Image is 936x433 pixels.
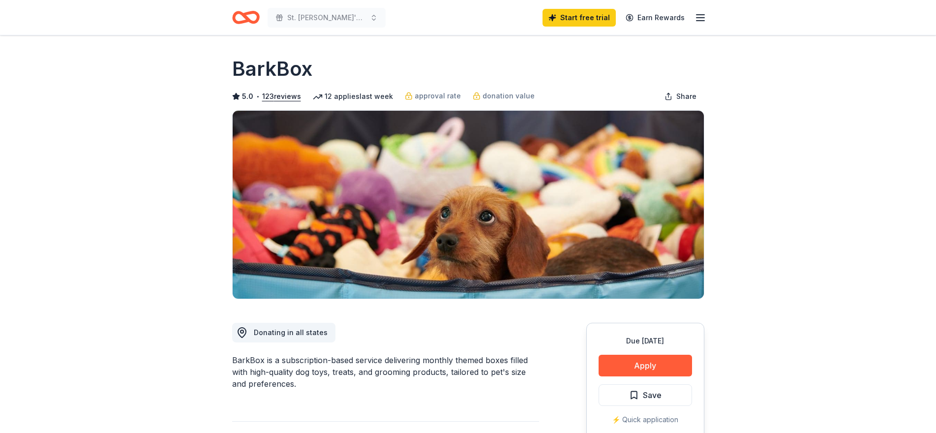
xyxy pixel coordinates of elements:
[233,111,704,299] img: Image for BarkBox
[483,90,535,102] span: donation value
[232,55,312,83] h1: BarkBox
[232,354,539,390] div: BarkBox is a subscription-based service delivering monthly themed boxes filled with high-quality ...
[256,93,259,100] span: •
[268,8,386,28] button: St. [PERSON_NAME]'s Annual Radio Bingo
[254,328,328,337] span: Donating in all states
[657,87,704,106] button: Share
[599,355,692,376] button: Apply
[676,91,696,102] span: Share
[242,91,253,102] span: 5.0
[473,90,535,102] a: donation value
[599,414,692,426] div: ⚡️ Quick application
[599,384,692,406] button: Save
[620,9,691,27] a: Earn Rewards
[232,6,260,29] a: Home
[405,90,461,102] a: approval rate
[287,12,366,24] span: St. [PERSON_NAME]'s Annual Radio Bingo
[599,335,692,347] div: Due [DATE]
[643,389,662,402] span: Save
[313,91,393,102] div: 12 applies last week
[543,9,616,27] a: Start free trial
[415,90,461,102] span: approval rate
[262,91,301,102] button: 123reviews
